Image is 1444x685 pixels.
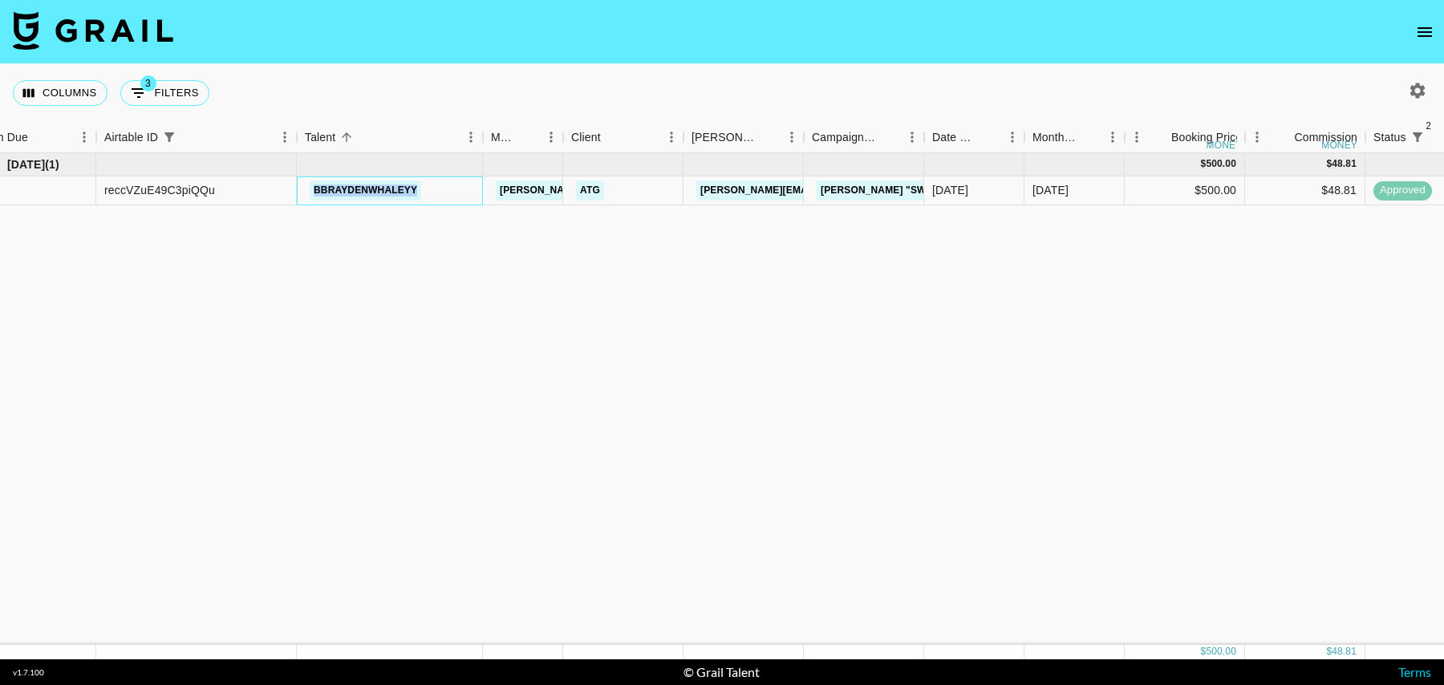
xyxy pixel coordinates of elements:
[563,122,683,153] div: Client
[1421,118,1437,134] span: 2
[273,125,297,149] button: Menu
[517,126,539,148] button: Sort
[305,122,335,153] div: Talent
[1206,645,1236,659] div: 500.00
[571,122,601,153] div: Client
[757,126,780,148] button: Sort
[158,126,180,148] button: Show filters
[1332,645,1357,659] div: 48.81
[13,667,44,678] div: v 1.7.100
[496,180,757,201] a: [PERSON_NAME][EMAIL_ADDRESS][DOMAIN_NAME]
[1272,126,1294,148] button: Sort
[1373,183,1432,198] span: approved
[812,122,878,153] div: Campaign (Type)
[1207,140,1243,150] div: money
[104,182,215,198] div: reccVZuE49C3piQQu
[1406,126,1429,148] div: 2 active filters
[459,125,483,149] button: Menu
[1032,122,1078,153] div: Month Due
[659,125,683,149] button: Menu
[158,126,180,148] div: 1 active filter
[683,664,760,680] div: © Grail Talent
[310,180,421,201] a: bbraydenwhaleyy
[28,126,51,148] button: Sort
[692,122,757,153] div: [PERSON_NAME]
[120,80,209,106] button: Show filters
[1201,645,1207,659] div: $
[13,11,173,50] img: Grail Talent
[483,122,563,153] div: Manager
[140,75,156,91] span: 3
[1201,157,1207,171] div: $
[104,122,158,153] div: Airtable ID
[1326,645,1332,659] div: $
[1245,176,1365,205] div: $48.81
[978,126,1000,148] button: Sort
[1000,125,1024,149] button: Menu
[900,125,924,149] button: Menu
[804,122,924,153] div: Campaign (Type)
[7,156,45,172] span: [DATE]
[539,125,563,149] button: Menu
[1125,125,1149,149] button: Menu
[491,122,517,153] div: Manager
[45,156,59,172] span: ( 1 )
[297,122,483,153] div: Talent
[1332,157,1357,171] div: 48.81
[1245,125,1269,149] button: Menu
[335,126,358,148] button: Sort
[924,122,1024,153] div: Date Created
[780,125,804,149] button: Menu
[576,180,604,201] a: ATG
[1101,125,1125,149] button: Menu
[1321,140,1357,150] div: money
[72,125,96,149] button: Menu
[1406,126,1429,148] button: Show filters
[1024,122,1125,153] div: Month Due
[601,126,623,148] button: Sort
[1125,176,1245,205] div: $500.00
[96,122,297,153] div: Airtable ID
[1409,16,1441,48] button: open drawer
[13,80,107,106] button: Select columns
[817,180,978,201] a: [PERSON_NAME] "Sweet Boy"
[1326,157,1332,171] div: $
[683,122,804,153] div: Booker
[1294,122,1357,153] div: Commission
[180,126,203,148] button: Sort
[878,126,900,148] button: Sort
[696,180,958,201] a: [PERSON_NAME][EMAIL_ADDRESS][DOMAIN_NAME]
[932,122,978,153] div: Date Created
[1149,126,1171,148] button: Sort
[1206,157,1236,171] div: 500.00
[1032,182,1069,198] div: Jun '25
[932,182,968,198] div: 10/06/2025
[1398,664,1431,679] a: Terms
[1171,122,1242,153] div: Booking Price
[1373,122,1406,153] div: Status
[1078,126,1101,148] button: Sort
